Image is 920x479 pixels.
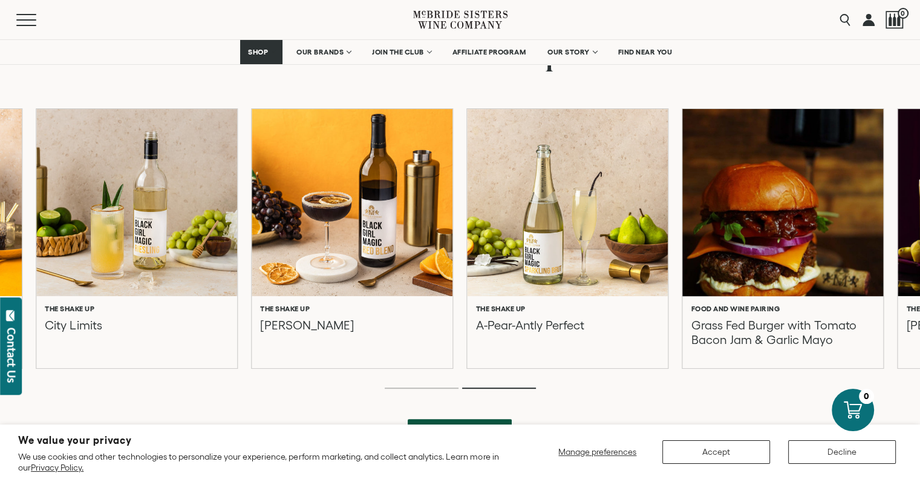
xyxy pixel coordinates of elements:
a: Privacy Policy. [31,463,83,472]
a: Grass Fed Burger with Tomato Bacon Jam & Garlic Mayo Food and Wine Pairing Grass Fed Burger with ... [683,109,884,368]
p: Grass Fed Burger with Tomato Bacon Jam & Garlic Mayo [691,318,875,347]
li: Page dot 1 [385,388,458,389]
p: City Limits [45,318,102,347]
button: Accept [662,440,770,464]
h6: The Shake Up [45,305,94,313]
span: View all [422,420,498,443]
button: Mobile Menu Trigger [16,14,60,26]
a: JOIN THE CLUB [364,40,439,64]
span: SHOP [248,48,269,56]
p: [PERSON_NAME] [260,318,353,347]
a: AFFILIATE PROGRAM [445,40,534,64]
div: Contact Us [5,328,18,383]
p: We use cookies and other technologies to personalize your experience, perform marketing, and coll... [18,451,507,473]
span: OUR STORY [547,48,590,56]
span: 0 [898,8,909,19]
a: View all [408,419,512,443]
li: Page dot 2 [462,388,536,389]
a: SHOP [240,40,282,64]
span: FIND NEAR YOU [618,48,673,56]
a: Eliza The Shake Up [PERSON_NAME] [252,109,452,368]
span: OUR BRANDS [296,48,344,56]
button: Decline [788,440,896,464]
h6: Food and Wine Pairing [691,305,780,313]
div: 0 [859,389,874,404]
a: OUR STORY [540,40,604,64]
a: A-Pear-Antly Perfect The Shake Up A-Pear-Antly Perfect [467,109,668,368]
p: A-Pear-Antly Perfect [475,318,584,347]
a: FIND NEAR YOU [610,40,680,64]
span: JOIN THE CLUB [372,48,424,56]
h2: We value your privacy [18,435,507,446]
h6: The Shake Up [475,305,525,313]
span: Manage preferences [558,447,636,457]
span: AFFILIATE PROGRAM [452,48,526,56]
h6: The Shake Up [260,305,310,313]
a: City Limits The Shake Up City Limits [36,109,237,368]
a: OUR BRANDS [289,40,358,64]
button: Manage preferences [551,440,644,464]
